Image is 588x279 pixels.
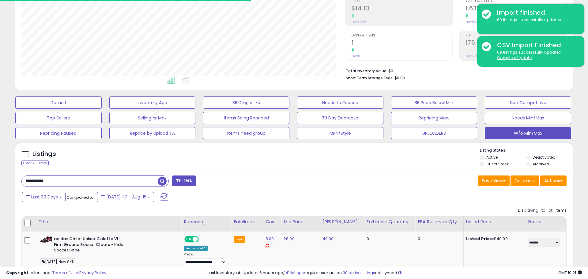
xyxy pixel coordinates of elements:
[234,236,245,243] small: FBA
[32,150,56,158] h5: Listings
[40,258,76,265] span: [DATE] New SKU
[518,208,567,213] div: Displaying 1 to 1 of 1 items
[367,236,411,242] div: 0
[109,112,196,124] button: Selling @ Max
[284,236,295,242] a: 28.00
[109,96,196,109] button: Inventory Age
[540,175,567,186] button: Actions
[22,192,66,202] button: Last 30 Days
[284,270,304,276] a: 141 listings
[297,96,383,109] button: Needs to Reprice
[203,112,289,124] button: Items Being Repriced
[234,219,260,225] div: Fulfillment
[352,20,366,24] small: Prev: $0.00
[485,127,571,139] button: W/o Min/Max
[106,194,146,200] span: [DATE]-17 - Aug-15
[486,161,509,167] label: Out of Stock
[466,34,566,37] span: ROI
[266,219,278,225] div: Cost
[322,219,361,225] div: [PERSON_NAME]
[40,236,52,243] img: 315LHYMKyyL._SL40_.jpg
[109,127,196,139] button: Reprice by Upload TA
[346,75,394,81] b: Short Term Storage Fees:
[185,237,193,242] span: ON
[15,112,102,124] button: Top Sellers
[466,236,494,242] b: Listed Price:
[466,236,520,242] div: $40.00
[418,236,459,242] div: 0
[184,252,226,266] div: Preset:
[391,96,477,109] button: BB Price Below Min
[533,155,556,160] label: Deactivated
[486,155,498,160] label: Active
[184,219,228,225] div: Repricing
[394,75,405,81] span: $0.09
[485,112,571,124] button: Needs Min/Max
[297,127,383,139] button: MPN/Style
[346,68,387,74] b: Total Inventory Value:
[208,270,582,276] div: Last InventoryLab Update: 6 hours ago, require user action, not synced.
[284,219,317,225] div: Min Price
[466,5,566,13] h2: 1.63%
[184,246,208,251] div: Amazon AI *
[525,216,566,232] th: CSV column name: cust_attr_3_Group
[31,194,58,200] span: Last 30 Days
[97,192,154,202] button: [DATE]-17 - Aug-15
[21,160,49,166] div: Clear All Filters
[480,148,572,153] p: Listing States:
[79,270,106,276] a: Privacy Policy
[346,67,562,74] li: $0
[54,236,128,255] b: adidas Child-Unisex Goletto VII Firm Ground Soccer Cleats - Kids Soccer Shoe
[514,178,534,184] span: Columns
[266,236,274,242] a: 8.00
[6,270,106,276] div: seller snap | |
[352,39,452,47] h2: 1
[478,175,510,186] button: Save View
[203,96,289,109] button: BB Drop in 7d
[533,161,549,167] label: Archived
[343,270,375,276] a: 30 active listings
[466,54,477,58] small: Prev: N/A
[352,34,452,37] span: Ordered Items
[492,8,580,17] div: Import finished
[172,175,196,186] button: Filters
[497,55,532,60] u: Complete Update
[367,219,413,225] div: Fulfillable Quantity
[203,127,289,139] button: Items need group
[558,270,582,276] span: 2025-09-15 19:21 GMT
[492,41,580,50] div: CSV Import Finished.
[198,237,208,242] span: OFF
[418,219,461,225] div: FBA Reserved Qty
[15,96,102,109] button: Default
[39,219,179,225] div: Title
[15,127,102,139] button: Repricing Paused
[352,54,360,58] small: Prev: 0
[322,236,334,242] a: 40.00
[492,17,580,23] div: 69 listings successfully updated.
[6,270,28,276] strong: Copyright
[466,20,480,24] small: Prev: 0.00%
[511,175,539,186] button: Columns
[466,39,566,47] h2: 176.63%
[52,270,78,276] a: Terms of Use
[297,112,383,124] button: 30 Day Decrease
[528,219,564,225] div: Group
[352,5,452,13] h2: $14.13
[466,219,522,225] div: Listed Price
[391,112,477,124] button: Repricing View
[66,194,95,200] span: Compared to:
[485,96,571,109] button: Non Competitive
[492,50,580,61] div: 69 listings successfully updated.
[391,127,477,139] button: UPLOADERS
